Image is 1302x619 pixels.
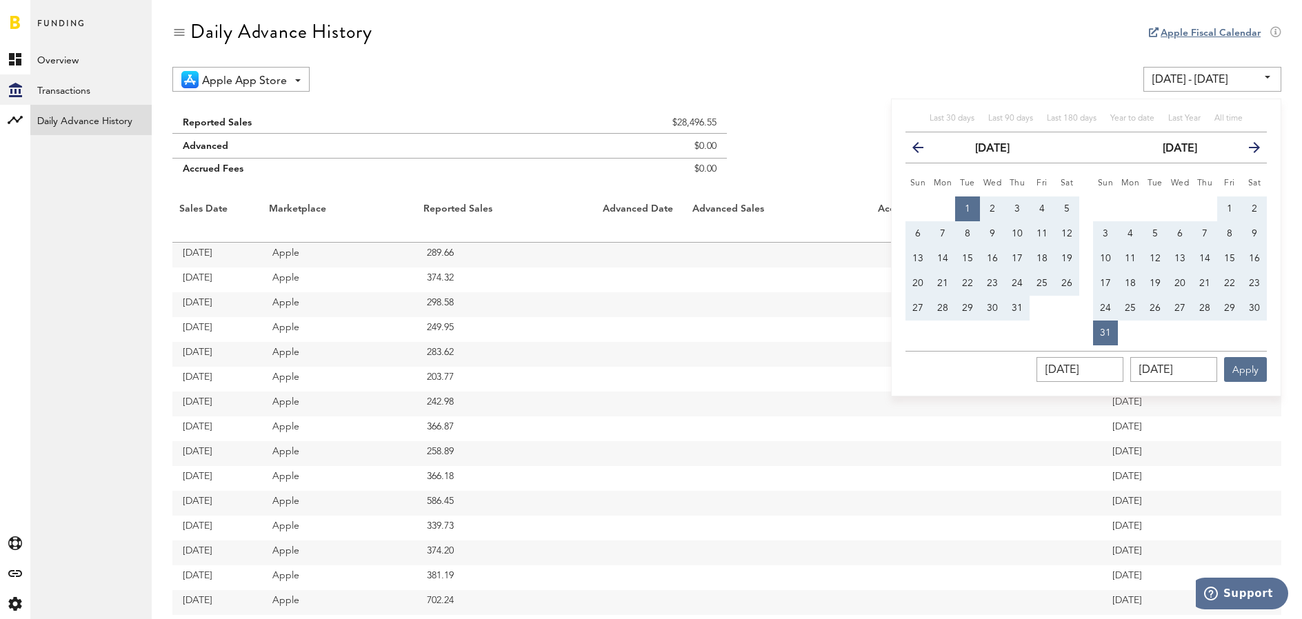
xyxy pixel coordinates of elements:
[262,392,417,416] td: Apple
[1217,196,1242,221] button: 1
[1012,278,1023,288] span: 24
[1143,221,1168,246] button: 5
[172,267,262,292] td: [DATE]
[937,254,948,263] span: 14
[955,221,980,246] button: 8
[262,565,417,590] td: Apple
[1242,296,1267,321] button: 30
[417,317,597,342] td: 249.95
[910,179,926,187] small: Sunday
[962,303,973,313] span: 29
[1217,271,1242,296] button: 22
[1163,143,1197,154] strong: [DATE]
[1102,441,1192,466] td: [DATE]
[1102,466,1192,491] td: [DATE]
[1192,271,1217,296] button: 21
[1054,196,1079,221] button: 5
[1143,296,1168,321] button: 26
[417,416,597,441] td: 366.87
[1168,114,1201,123] span: Last Year
[1054,221,1079,246] button: 12
[1100,328,1111,338] span: 31
[262,491,417,516] td: Apple
[1143,246,1168,271] button: 12
[1102,491,1192,516] td: [DATE]
[172,416,262,441] td: [DATE]
[1224,357,1267,382] button: Apply
[1168,296,1192,321] button: 27
[1148,179,1163,187] small: Tuesday
[1093,296,1118,321] button: 24
[980,196,1005,221] button: 2
[494,105,727,134] td: $28,496.55
[1100,254,1111,263] span: 10
[417,491,597,516] td: 586.45
[1242,196,1267,221] button: 2
[172,292,262,317] td: [DATE]
[262,367,417,392] td: Apple
[1012,254,1023,263] span: 17
[417,267,597,292] td: 374.32
[1125,278,1136,288] span: 18
[37,15,86,44] span: Funding
[1005,271,1030,296] button: 24
[172,317,262,342] td: [DATE]
[1150,303,1161,313] span: 26
[912,278,923,288] span: 20
[181,71,199,88] img: 21.png
[1224,303,1235,313] span: 29
[417,466,597,491] td: 366.18
[1012,303,1023,313] span: 31
[1118,221,1143,246] button: 4
[988,114,1033,123] span: Last 90 days
[1005,296,1030,321] button: 31
[1100,278,1111,288] span: 17
[172,243,262,267] td: [DATE]
[262,342,417,367] td: Apple
[1150,254,1161,263] span: 12
[172,590,262,615] td: [DATE]
[1128,229,1133,239] span: 4
[494,159,727,187] td: $0.00
[1125,254,1136,263] span: 11
[172,565,262,590] td: [DATE]
[596,200,685,243] th: Advanced Date
[1252,204,1257,214] span: 2
[1192,246,1217,271] button: 14
[262,590,417,615] td: Apple
[262,441,417,466] td: Apple
[983,179,1002,187] small: Wednesday
[912,303,923,313] span: 27
[987,278,998,288] span: 23
[1102,540,1192,565] td: [DATE]
[962,254,973,263] span: 15
[975,143,1010,154] strong: [DATE]
[955,296,980,321] button: 29
[262,416,417,441] td: Apple
[1121,179,1140,187] small: Monday
[1168,246,1192,271] button: 13
[1249,278,1260,288] span: 23
[172,392,262,416] td: [DATE]
[1125,303,1136,313] span: 25
[1061,179,1074,187] small: Saturday
[262,267,417,292] td: Apple
[172,134,494,159] td: Advanced
[417,342,597,367] td: 283.62
[172,342,262,367] td: [DATE]
[1174,303,1185,313] span: 27
[1224,278,1235,288] span: 22
[1118,271,1143,296] button: 18
[1224,254,1235,263] span: 15
[905,296,930,321] button: 27
[30,74,152,105] a: Transactions
[930,246,955,271] button: 14
[190,21,372,43] div: Daily Advance History
[937,303,948,313] span: 28
[1242,221,1267,246] button: 9
[1005,196,1030,221] button: 3
[1197,179,1213,187] small: Thursday
[1012,229,1023,239] span: 10
[990,204,995,214] span: 2
[1118,246,1143,271] button: 11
